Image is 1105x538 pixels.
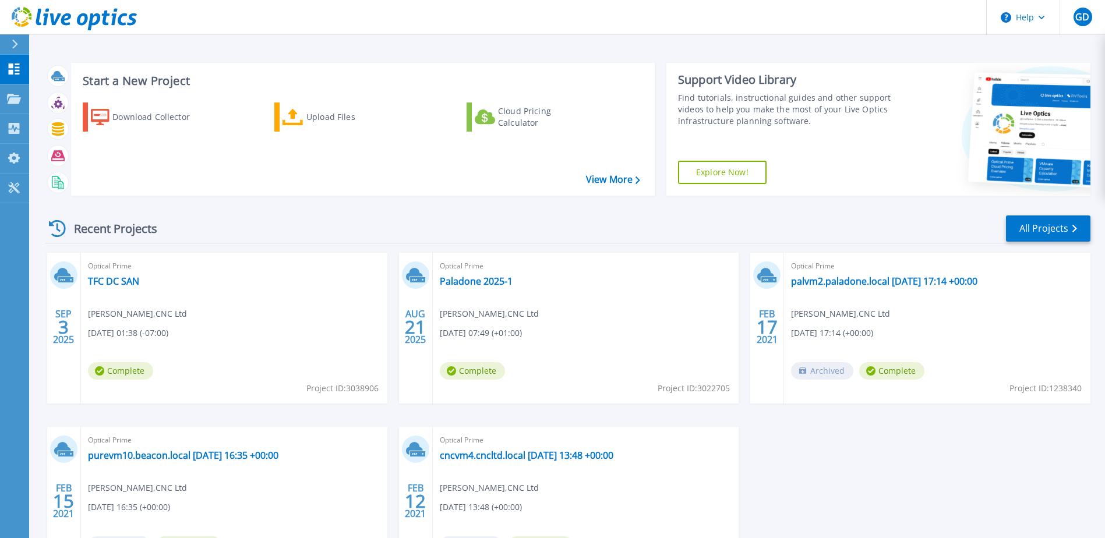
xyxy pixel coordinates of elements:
[791,307,890,320] span: [PERSON_NAME] , CNC Ltd
[88,275,139,287] a: TFC DC SAN
[404,480,426,522] div: FEB 2021
[52,480,75,522] div: FEB 2021
[678,161,767,184] a: Explore Now!
[757,322,778,332] span: 17
[88,482,187,494] span: [PERSON_NAME] , CNC Ltd
[440,449,613,461] a: cncvm4.cncltd.local [DATE] 13:48 +00:00
[440,501,522,514] span: [DATE] 13:48 (+00:00)
[88,501,170,514] span: [DATE] 16:35 (+00:00)
[791,275,977,287] a: palvm2.paladone.local [DATE] 17:14 +00:00
[791,327,873,339] span: [DATE] 17:14 (+00:00)
[58,322,69,332] span: 3
[440,327,522,339] span: [DATE] 07:49 (+01:00)
[88,362,153,380] span: Complete
[1075,12,1089,22] span: GD
[440,307,539,320] span: [PERSON_NAME] , CNC Ltd
[791,362,853,380] span: Archived
[52,306,75,348] div: SEP 2025
[859,362,924,380] span: Complete
[405,322,426,332] span: 21
[1006,215,1090,242] a: All Projects
[306,382,379,395] span: Project ID: 3038906
[440,434,732,447] span: Optical Prime
[586,174,640,185] a: View More
[88,449,278,461] a: purevm10.beacon.local [DATE] 16:35 +00:00
[440,362,505,380] span: Complete
[83,75,640,87] h3: Start a New Project
[306,105,400,129] div: Upload Files
[756,306,778,348] div: FEB 2021
[791,260,1083,272] span: Optical Prime
[678,92,894,127] div: Find tutorials, instructional guides and other support videos to help you make the most of your L...
[440,275,513,287] a: Paladone 2025-1
[498,105,591,129] div: Cloud Pricing Calculator
[88,260,380,272] span: Optical Prime
[440,260,732,272] span: Optical Prime
[83,102,213,132] a: Download Collector
[88,434,380,447] span: Optical Prime
[88,307,187,320] span: [PERSON_NAME] , CNC Ltd
[45,214,173,243] div: Recent Projects
[274,102,404,132] a: Upload Files
[405,496,426,506] span: 12
[1009,382,1082,395] span: Project ID: 1238340
[112,105,206,129] div: Download Collector
[53,496,74,506] span: 15
[658,382,730,395] span: Project ID: 3022705
[440,482,539,494] span: [PERSON_NAME] , CNC Ltd
[467,102,596,132] a: Cloud Pricing Calculator
[88,327,168,339] span: [DATE] 01:38 (-07:00)
[678,72,894,87] div: Support Video Library
[404,306,426,348] div: AUG 2025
